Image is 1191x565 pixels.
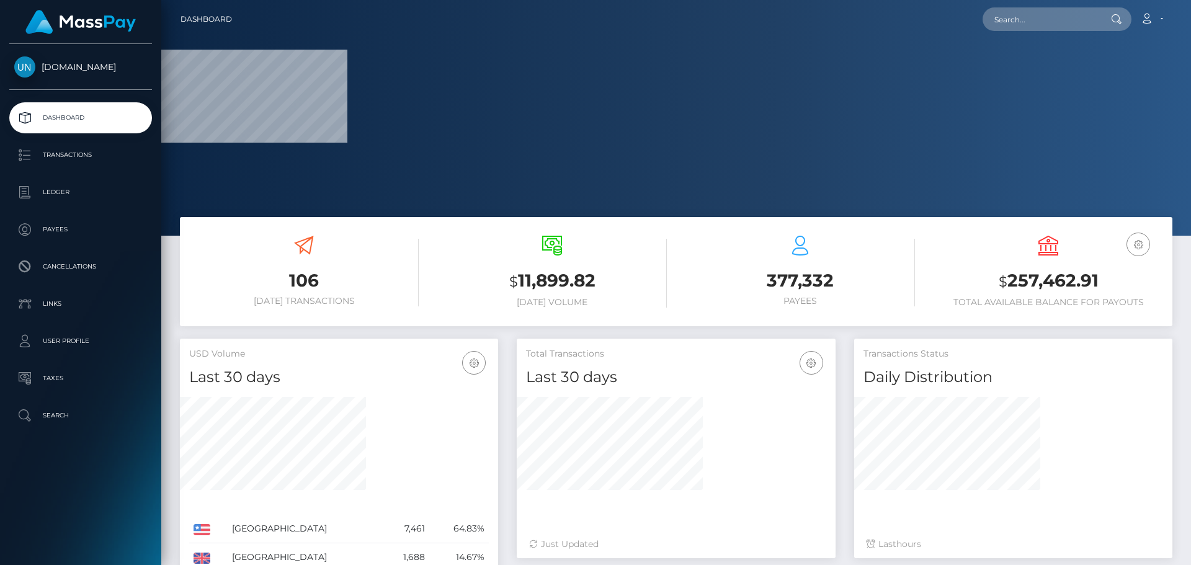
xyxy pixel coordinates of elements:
p: Payees [14,220,147,239]
h5: USD Volume [189,348,489,360]
h3: 106 [189,269,419,293]
h3: 257,462.91 [934,269,1163,294]
a: Links [9,288,152,319]
a: Search [9,400,152,431]
img: Unlockt.me [14,56,35,78]
td: [GEOGRAPHIC_DATA] [228,515,383,543]
a: Transactions [9,140,152,171]
img: MassPay Logo [25,10,136,34]
h4: Daily Distribution [863,367,1163,388]
h6: [DATE] Volume [437,297,667,308]
p: Cancellations [14,257,147,276]
p: Search [14,406,147,425]
a: Payees [9,214,152,245]
p: User Profile [14,332,147,350]
div: Just Updated [529,538,823,551]
h6: [DATE] Transactions [189,296,419,306]
a: Dashboard [9,102,152,133]
img: GB.png [194,553,210,564]
h6: Payees [685,296,915,306]
td: 64.83% [429,515,489,543]
input: Search... [983,7,1099,31]
h6: Total Available Balance for Payouts [934,297,1163,308]
a: Cancellations [9,251,152,282]
p: Transactions [14,146,147,164]
a: Dashboard [181,6,232,32]
h5: Total Transactions [526,348,826,360]
h4: Last 30 days [526,367,826,388]
p: Taxes [14,369,147,388]
p: Ledger [14,183,147,202]
h4: Last 30 days [189,367,489,388]
img: US.png [194,524,210,535]
p: Dashboard [14,109,147,127]
h3: 377,332 [685,269,915,293]
a: User Profile [9,326,152,357]
p: Links [14,295,147,313]
small: $ [999,273,1007,290]
td: 7,461 [383,515,429,543]
h3: 11,899.82 [437,269,667,294]
a: Ledger [9,177,152,208]
span: [DOMAIN_NAME] [9,61,152,73]
h5: Transactions Status [863,348,1163,360]
small: $ [509,273,518,290]
div: Last hours [867,538,1160,551]
a: Taxes [9,363,152,394]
